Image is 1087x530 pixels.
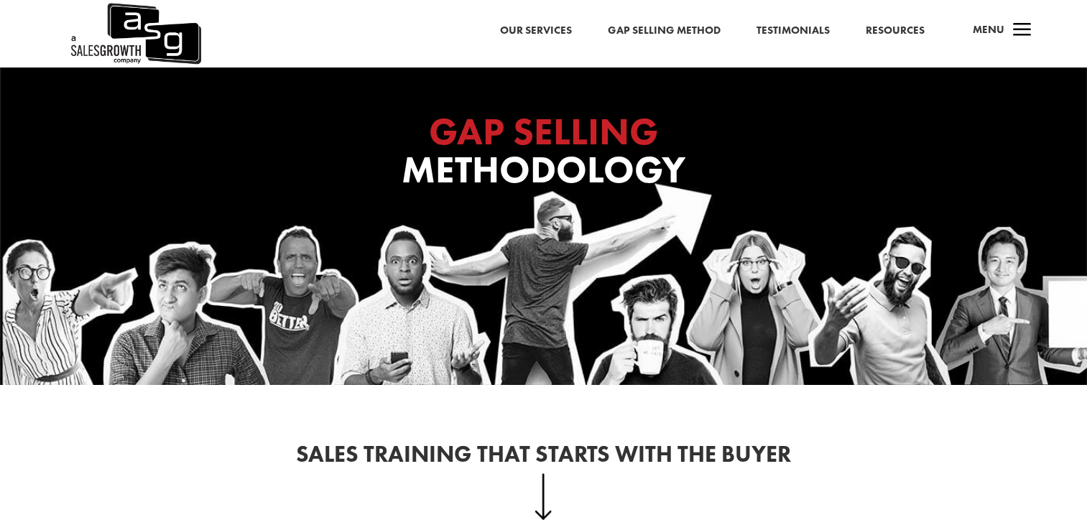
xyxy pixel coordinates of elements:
[866,22,925,40] a: Resources
[608,22,721,40] a: Gap Selling Method
[256,113,831,196] h1: Methodology
[757,22,830,40] a: Testimonials
[429,107,658,156] span: GAP SELLING
[1008,17,1037,45] span: a
[500,22,572,40] a: Our Services
[535,473,552,519] img: down-arrow
[973,22,1004,37] span: Menu
[156,443,932,473] h2: Sales Training That Starts With the Buyer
